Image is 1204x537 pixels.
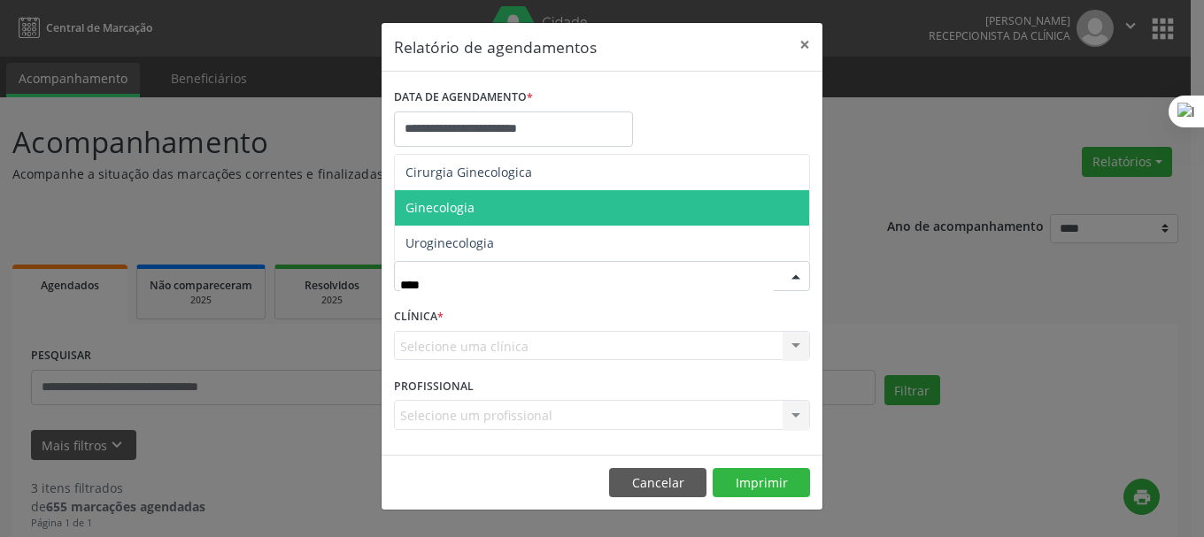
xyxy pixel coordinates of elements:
button: Cancelar [609,468,706,498]
span: Uroginecologia [405,234,494,251]
label: PROFISSIONAL [394,372,474,400]
span: Ginecologia [405,199,475,216]
button: Imprimir [713,468,810,498]
label: DATA DE AGENDAMENTO [394,84,533,111]
span: Cirurgia Ginecologica [405,164,532,180]
button: Close [787,23,822,66]
h5: Relatório de agendamentos [394,35,597,58]
label: CLÍNICA [394,303,444,331]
